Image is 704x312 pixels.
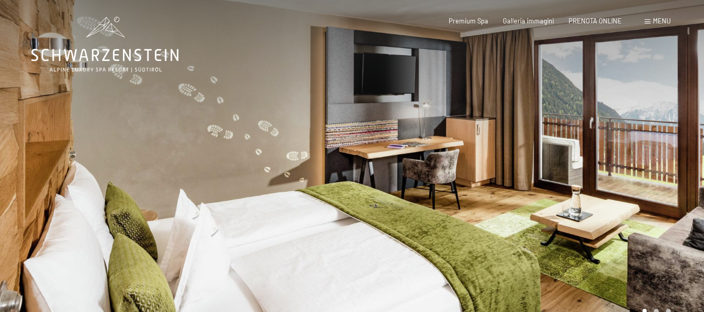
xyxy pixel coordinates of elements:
span: Menu [653,17,671,25]
a: PRENOTA ONLINE [569,17,622,25]
a: Galleria immagini [503,17,554,25]
a: Premium Spa [449,17,488,25]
